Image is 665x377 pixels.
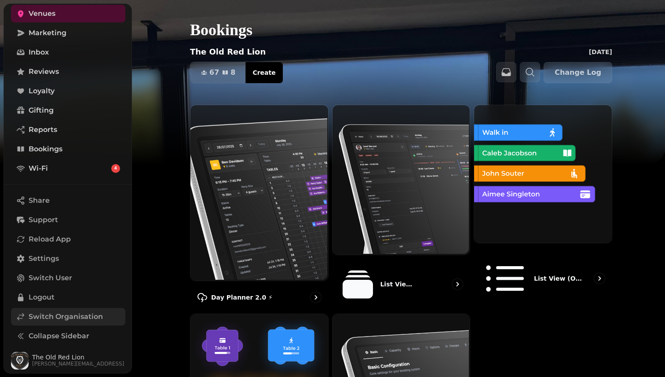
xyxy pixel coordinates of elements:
[11,140,125,158] a: Bookings
[332,104,469,254] img: List View 2.0 ⚡ (New)
[11,192,125,209] button: Share
[209,69,219,76] span: 67
[32,354,124,360] span: The Old Red Lion
[114,165,117,172] span: 4
[474,105,612,310] a: List view (Old - going soon)List view (Old - going soon)
[11,63,125,81] a: Reviews
[190,62,246,83] button: 678
[11,44,125,61] a: Inbox
[29,311,103,322] span: Switch Organisation
[190,105,329,310] a: Day Planner 2.0 ⚡Day Planner 2.0 ⚡
[29,124,57,135] span: Reports
[32,360,124,367] span: [PERSON_NAME][EMAIL_ADDRESS]
[11,289,125,306] button: Logout
[332,105,471,310] a: List View 2.0 ⚡ (New)List View 2.0 ⚡ (New)
[29,105,54,116] span: Gifting
[11,250,125,267] a: Settings
[29,331,89,341] span: Collapse Sidebar
[311,293,320,302] svg: go to
[230,69,235,76] span: 8
[29,47,49,58] span: Inbox
[11,160,125,177] a: Wi-Fi4
[11,269,125,287] button: Switch User
[29,234,71,245] span: Reload App
[11,211,125,229] button: Support
[11,308,125,326] a: Switch Organisation
[252,70,275,76] span: Create
[29,8,55,19] span: Venues
[211,293,273,302] p: Day Planner 2.0 ⚡
[29,163,48,174] span: Wi-Fi
[11,121,125,139] a: Reports
[29,144,62,154] span: Bookings
[595,274,604,283] svg: go to
[589,48,612,56] p: [DATE]
[29,66,59,77] span: Reviews
[534,274,582,283] p: List view (Old - going soon)
[29,86,55,96] span: Loyalty
[11,327,125,345] button: Collapse Sidebar
[190,46,266,58] p: The Old Red Lion
[11,231,125,248] button: Reload App
[11,5,125,22] a: Venues
[29,195,50,206] span: Share
[11,102,125,119] a: Gifting
[29,215,58,225] span: Support
[555,69,601,76] span: Change Log
[11,352,29,370] img: User avatar
[11,352,125,370] button: User avatarThe Old Red Lion[PERSON_NAME][EMAIL_ADDRESS]
[190,104,327,280] img: Day Planner 2.0 ⚡
[473,104,611,242] img: List view (Old - going soon)
[245,62,282,83] button: Create
[29,253,59,264] span: Settings
[29,28,66,38] span: Marketing
[11,24,125,42] a: Marketing
[544,62,612,83] button: Change Log
[11,82,125,100] a: Loyalty
[380,280,416,289] p: List View 2.0 ⚡ (New)
[29,273,72,283] span: Switch User
[29,292,55,303] span: Logout
[453,280,462,289] svg: go to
